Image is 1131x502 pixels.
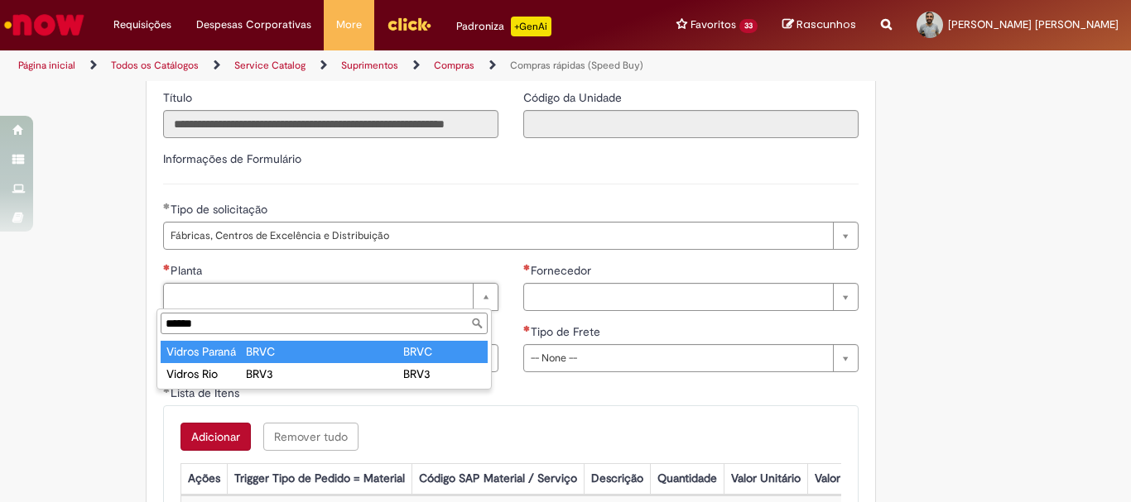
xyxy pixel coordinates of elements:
div: BRV3 [403,366,482,382]
div: BRV3 [246,366,325,382]
ul: Planta [157,337,491,389]
div: BRVC [246,343,325,360]
div: Vidros Paraná [166,343,245,360]
div: BRVC [403,343,482,360]
div: Vidros Rio [166,366,245,382]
